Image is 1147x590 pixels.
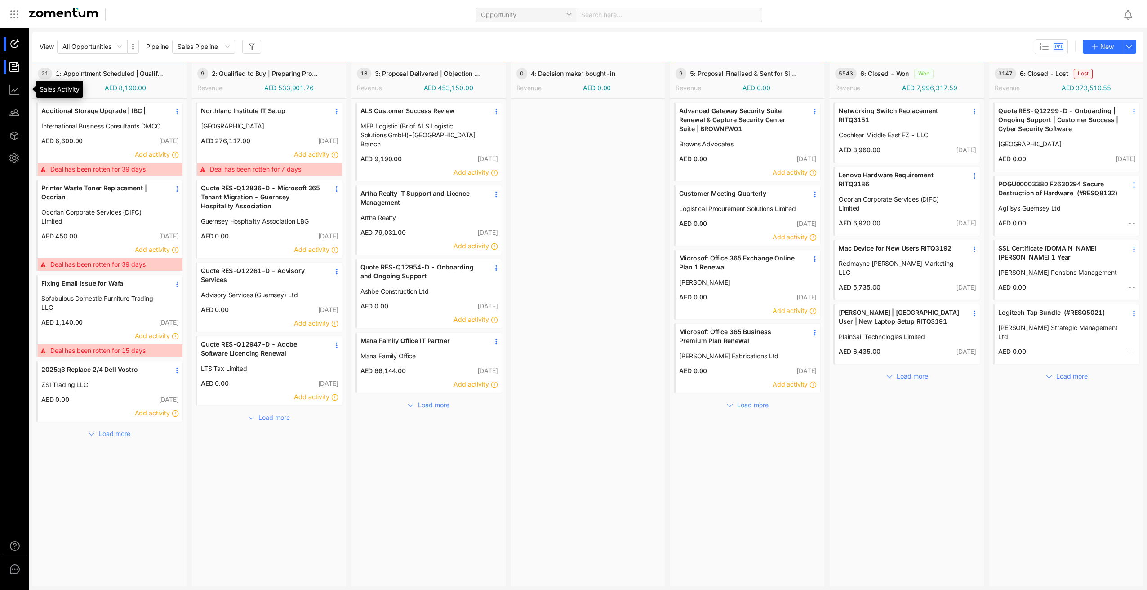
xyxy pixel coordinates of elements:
[197,305,229,314] span: AED 0.00
[676,84,701,92] span: Revenue
[105,84,146,92] span: AED 8,190.00
[679,278,800,287] span: [PERSON_NAME]
[839,131,959,140] span: Cochlear Middle East FZ - LLC
[998,323,1119,341] a: [PERSON_NAME] Strategic Management Ltd
[36,102,183,176] div: Additional Storage Upgrade | IBC |International Business Consultants DMCCAED 6,600.00[DATE]Add ac...
[201,217,321,226] span: Guernsey Hospitality Association LBG
[679,352,800,361] a: [PERSON_NAME] Fabrications Ltd
[796,293,817,301] span: [DATE]
[674,323,821,393] div: Microsoft Office 365 Business Premium Plan Renewal[PERSON_NAME] Fabrications LtdAED 0.00[DATE]Add...
[1128,219,1136,227] span: --
[1056,371,1088,381] span: Load more
[737,400,769,410] span: Load more
[1083,40,1122,54] button: New
[360,213,481,222] span: Artha Realty
[993,176,1140,236] div: POGU00003380 F2630294 Secure Destruction of Hardware (#RESQ8132)Agilisys Guernsey LtdAED 0.00--
[839,195,959,213] a: Ocorian Corporate Services (DIFC) Limited
[1100,42,1114,52] span: New
[357,228,406,237] span: AED 79,031.00
[50,346,146,355] span: Deal has been rotten for 15 days
[477,229,498,236] span: [DATE]
[50,260,146,269] span: Deal has been rotten for 39 days
[41,294,162,312] a: Sofabulous Domestic Furniture Trading LLC
[201,184,321,211] span: Quote RES-Q12836-D - Microsoft 365 Tenant Migration - Guernsey Hospitality Association
[355,102,502,181] div: ALS Customer Success ReviewMEB Logistic (Br of ALS Logistic Solutions GmbH)-[GEOGRAPHIC_DATA] Bra...
[36,81,83,98] div: Sales Activity
[355,185,502,255] div: Artha Realty IT Support and Licence ManagementArtha RealtyAED 79,031.00[DATE]Add activity
[998,180,1119,198] span: POGU00003380 F2630294 Secure Destruction of Hardware (#RESQ8132)
[773,307,808,314] span: Add activity
[796,155,817,163] span: [DATE]
[399,397,458,411] button: Load more
[135,150,170,158] span: Add activity
[877,368,937,383] button: Load more
[38,318,83,327] span: AED 1,140.00
[239,409,298,424] button: Load more
[38,232,77,241] span: AED 450.00
[360,263,481,287] a: Quote RES-Q12954-D - Onboarding and Ongoing Support
[201,122,321,131] a: [GEOGRAPHIC_DATA]
[835,145,880,154] span: AED 3,960.00
[210,165,301,174] span: Deal has been rotten for 7 days
[676,154,707,163] span: AED 0.00
[956,146,976,154] span: [DATE]
[294,150,329,158] span: Add activity
[839,308,959,326] span: [PERSON_NAME] | [GEOGRAPHIC_DATA] User | New Laptop Setup RITQ3191
[197,232,229,241] span: AED 0.00
[41,122,162,131] span: International Business Consultants DMCC
[360,336,481,352] a: Mana Family Office IT Partner
[38,136,83,145] span: AED 6,600.00
[676,219,707,228] span: AED 0.00
[998,106,1119,140] a: Quote RES-Q12299-D - Onboarding | Ongoing Support | Customer Success | Cyber Security Software
[424,84,473,92] span: AED 453,150.00
[516,84,542,92] span: Revenue
[835,283,880,292] span: AED 5,735.00
[357,68,371,79] span: 18
[679,204,800,213] span: Logistical Procurement Solutions Limited
[1128,283,1136,291] span: --
[40,42,53,51] span: View
[477,155,498,163] span: [DATE]
[294,246,329,253] span: Add activity
[453,242,489,250] span: Add activity
[839,244,959,253] span: Mac Device for New Users RITQ3192
[159,396,179,403] span: [DATE]
[679,189,800,198] span: Customer Meeting Quarterly
[679,140,800,149] a: Browns Advocates
[197,379,229,388] span: AED 0.00
[839,171,959,195] a: Lenovo Hardware Requirement RITQ3186
[36,361,183,422] div: 2025q3 Replace 2/4 Dell VostroZSI Trading LLCAED 0.00[DATE]Add activity
[41,380,162,389] a: ZSI Trading LLC
[196,336,342,406] div: Quote RES-Q12947-D - Adobe Software Licencing RenewalLTS Tax LimitedAED 0.00[DATE]Add activity
[998,204,1119,213] a: Agilisys Guernsey Ltd
[36,180,183,271] div: Printer Waste Toner Replacement | OcorianOcorian Corporate Services (DIFC) LimitedAED 450.00[DATE...
[453,316,489,323] span: Add activity
[41,365,162,374] span: 2025q3 Replace 2/4 Dell Vostro
[135,246,170,253] span: Add activity
[956,219,976,227] span: [DATE]
[201,291,321,299] a: Advisory Services (Guernsey) Ltd
[196,180,342,259] div: Quote RES-Q12836-D - Microsoft 365 Tenant Migration - Guernsey Hospitality AssociationGuernsey Ho...
[357,366,406,375] span: AED 66,144.00
[56,69,165,78] span: 1: Appointment Scheduled | Qualifying Deal
[360,263,481,281] span: Quote RES-Q12954-D - Onboarding and Ongoing Support
[835,219,880,228] span: AED 6,920.00
[1128,348,1136,355] span: --
[360,122,481,149] a: MEB Logistic (Br of ALS Logistic Solutions GmbH)-[GEOGRAPHIC_DATA] Branch
[196,262,342,332] div: Quote RES-Q12261-D - Advisory ServicesAdvisory Services (Guernsey) LtdAED 0.00[DATE]Add activity
[201,340,321,358] span: Quote RES-Q12947-D - Adobe Software Licencing Renewal
[839,332,959,341] a: PlainSail Technologies Limited
[690,69,800,78] span: 5: Proposal Finalised & Sent for Signing
[796,220,817,227] span: [DATE]
[360,352,481,361] a: Mana Family Office
[135,332,170,339] span: Add activity
[159,232,179,240] span: [DATE]
[355,259,502,329] div: Quote RES-Q12954-D - Onboarding and Ongoing SupportAshbe Construction LtdAED 0.00[DATE]Add activity
[993,240,1140,300] div: SSL Certificate [DOMAIN_NAME][PERSON_NAME] 1 Year[PERSON_NAME] Pensions ManagementAED 0.00--
[159,318,179,326] span: [DATE]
